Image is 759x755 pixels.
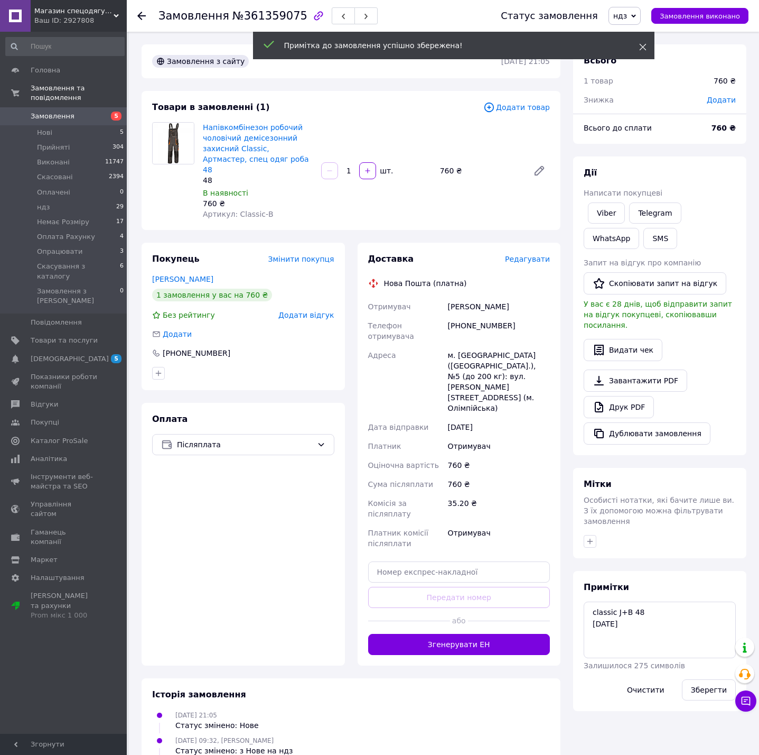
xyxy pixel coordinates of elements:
span: Товари та послуги [31,336,98,345]
span: У вас є 28 днів, щоб відправити запит на відгук покупцеві, скопіювавши посилання. [584,300,732,329]
span: Нові [37,128,52,137]
div: 760 ₴ [203,198,313,209]
span: 3 [120,247,124,256]
span: Доставка [368,254,414,264]
div: [DATE] [446,418,552,437]
span: Замовлення виконано [660,12,740,20]
span: 5 [111,112,121,121]
span: Додати [707,96,736,104]
span: Написати покупцеві [584,189,662,197]
div: Отримувач [446,437,552,456]
span: Платник [368,442,401,450]
div: 760 ₴ [446,475,552,494]
span: Товари в замовленні (1) [152,102,270,112]
button: Замовлення виконано [651,8,748,24]
button: SMS [643,228,677,249]
div: 1 замовлення у вас на 760 ₴ [152,289,272,301]
img: Напівкомбінезон робочий чоловічий демісезонний захисний Classic, Артмастер, спец одяг роба 48 [153,123,194,164]
span: Немає Розміру [37,217,89,227]
span: Скасування з каталогу [37,262,120,281]
span: Виконані [37,158,70,167]
div: Статус змінено: Нове [175,720,259,731]
div: 760 ₴ [446,456,552,475]
span: 0 [120,287,124,306]
span: Дії [584,168,597,178]
span: Історія замовлення [152,689,246,699]
div: Повернутися назад [137,11,146,21]
span: Дата відправки [368,423,429,431]
div: Примітка до замовлення успішно збережена! [284,40,613,51]
span: Головна [31,66,60,75]
div: [PERSON_NAME] [446,297,552,316]
span: [DATE] 21:05 [175,712,217,719]
a: [PERSON_NAME] [152,275,213,283]
span: Прийняті [37,143,70,152]
span: Адреса [368,351,396,360]
span: Змінити покупця [268,255,334,263]
span: 5 [120,128,124,137]
span: [DATE] 09:32, [PERSON_NAME] [175,737,274,744]
span: Замовлення з [PERSON_NAME] [37,287,120,306]
span: Сума післяплати [368,480,434,489]
span: Мітки [584,479,612,489]
span: Скасовані [37,172,73,182]
div: 35.20 ₴ [446,494,552,523]
div: Статус замовлення [501,11,598,21]
button: Зберегти [682,679,736,701]
span: Замовлення та повідомлення [31,84,127,103]
span: Покупці [31,418,59,427]
span: Замовлення [31,112,74,121]
span: Примітки [584,582,629,592]
span: Комісія за післяплату [368,499,411,518]
b: 760 ₴ [711,124,736,132]
a: Завантажити PDF [584,370,687,392]
span: Додати [163,330,192,338]
span: Повідомлення [31,318,82,327]
span: Оплачені [37,188,70,197]
div: шт. [377,165,394,176]
span: 2394 [109,172,124,182]
span: Додати товар [483,102,550,113]
span: Оплата [152,414,188,424]
span: Післяплата [177,439,313,450]
span: Залишилося 275 символів [584,661,685,670]
button: Згенерувати ЕН [368,634,550,655]
div: м. [GEOGRAPHIC_DATA] ([GEOGRAPHIC_DATA].), №5 (до 200 кг): вул. [PERSON_NAME][STREET_ADDRESS] (м.... [446,346,552,418]
span: Аналітика [31,454,67,464]
div: Ваш ID: 2927808 [34,16,127,25]
span: Каталог ProSale [31,436,88,446]
div: 48 [203,175,313,186]
span: Замовлення [158,10,229,22]
button: Скопіювати запит на відгук [584,272,726,294]
span: Інструменти веб-майстра та SEO [31,472,98,491]
span: Управління сайтом [31,500,98,519]
span: В наявності [203,189,248,197]
span: Артикул: Classic-В [203,210,274,218]
span: №361359075 [232,10,307,22]
span: Маркет [31,555,58,565]
span: Телефон отримувача [368,321,414,340]
div: Замовлення з сайту [152,55,249,68]
span: Показники роботи компанії [31,372,98,391]
button: Чат з покупцем [735,690,756,712]
div: [PHONE_NUMBER] [446,316,552,346]
span: 4 [120,232,124,242]
div: Нова Пошта (платна) [381,278,470,289]
span: Оціночна вартість [368,461,439,469]
span: 0 [120,188,124,197]
span: Платник комісії післяплати [368,529,428,548]
span: 29 [116,202,124,212]
a: Друк PDF [584,396,654,418]
a: Напівкомбінезон робочий чоловічий демісезонний захисний Classic, Артмастер, спец одяг роба 48 [203,123,309,174]
a: Редагувати [529,160,550,181]
span: 304 [113,143,124,152]
span: Редагувати [505,255,550,263]
span: Гаманець компанії [31,528,98,547]
button: Видати чек [584,339,662,361]
button: Очистити [618,679,673,701]
span: Додати відгук [278,311,334,319]
input: Номер експрес-накладної [368,561,550,583]
span: ндз [37,202,50,212]
span: Без рейтингу [163,311,215,319]
span: Магазин спецодягу та спецвзуття "Nitrix" [34,6,114,16]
